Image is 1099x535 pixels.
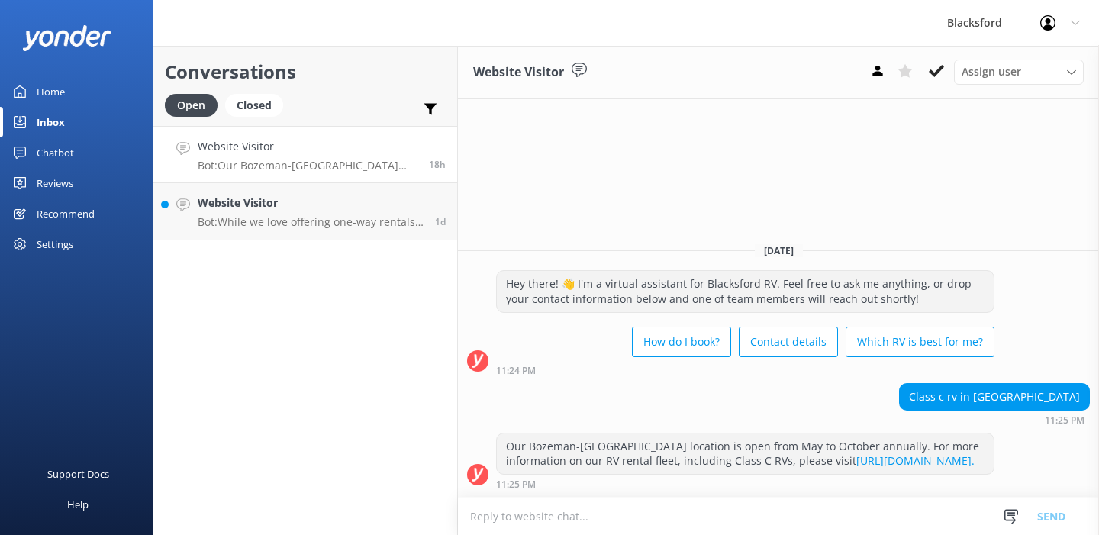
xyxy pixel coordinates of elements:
div: Help [67,489,89,520]
div: Closed [225,94,283,117]
div: 11:24pm 13-Aug-2025 (UTC -06:00) America/Chihuahua [496,365,994,375]
h3: Website Visitor [473,63,564,82]
div: Our Bozeman-[GEOGRAPHIC_DATA] location is open from May to October annually. For more information... [497,433,994,474]
div: Support Docs [47,459,109,489]
a: Closed [225,96,291,113]
h4: Website Visitor [198,138,417,155]
strong: 11:24 PM [496,366,536,375]
div: Inbox [37,107,65,137]
a: [URL][DOMAIN_NAME]. [856,453,975,468]
h2: Conversations [165,57,446,86]
strong: 11:25 PM [496,480,536,489]
div: Class c rv in [GEOGRAPHIC_DATA] [900,384,1089,410]
div: Hey there! 👋 I'm a virtual assistant for Blacksford RV. Feel free to ask me anything, or drop you... [497,271,994,311]
a: Website VisitorBot:Our Bozeman-[GEOGRAPHIC_DATA] location is open from May to October annually. F... [153,126,457,183]
button: Contact details [739,327,838,357]
div: Settings [37,229,73,259]
p: Bot: Our Bozeman-[GEOGRAPHIC_DATA] location is open from May to October annually. For more inform... [198,159,417,172]
div: 11:25pm 13-Aug-2025 (UTC -06:00) America/Chihuahua [496,479,994,489]
div: Chatbot [37,137,74,168]
div: Home [37,76,65,107]
h4: Website Visitor [198,195,424,211]
img: yonder-white-logo.png [23,25,111,50]
button: Which RV is best for me? [846,327,994,357]
button: How do I book? [632,327,731,357]
div: Assign User [954,60,1084,84]
a: Open [165,96,225,113]
span: 11:25pm 13-Aug-2025 (UTC -06:00) America/Chihuahua [429,158,446,171]
div: Open [165,94,218,117]
strong: 11:25 PM [1045,416,1084,425]
a: Website VisitorBot:While we love offering one-way rentals and try to accommodate requests as best... [153,183,457,240]
span: Assign user [962,63,1021,80]
span: [DATE] [755,244,803,257]
div: 11:25pm 13-Aug-2025 (UTC -06:00) America/Chihuahua [899,414,1090,425]
span: 01:54pm 13-Aug-2025 (UTC -06:00) America/Chihuahua [435,215,446,228]
div: Reviews [37,168,73,198]
div: Recommend [37,198,95,229]
p: Bot: While we love offering one-way rentals and try to accommodate requests as best we can, it ca... [198,215,424,229]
